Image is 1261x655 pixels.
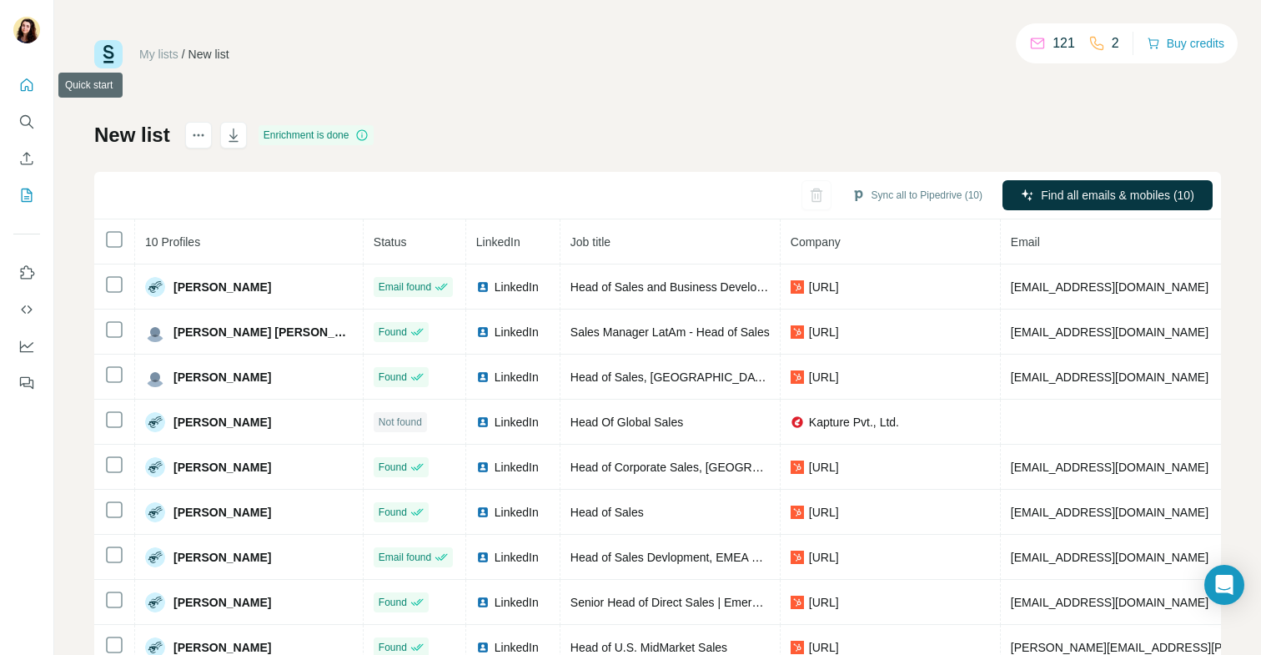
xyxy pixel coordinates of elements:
[379,640,407,655] span: Found
[476,596,490,609] img: LinkedIn logo
[791,235,841,249] span: Company
[1002,180,1213,210] button: Find all emails & mobiles (10)
[173,414,271,431] span: [PERSON_NAME]
[476,235,520,249] span: LinkedIn
[173,369,271,385] span: [PERSON_NAME]
[840,183,994,208] button: Sync all to Pipedrive (10)
[379,280,431,295] span: Email found
[791,416,804,429] img: company-logo
[476,506,490,519] img: LinkedIn logo
[1011,551,1208,564] span: [EMAIL_ADDRESS][DOMAIN_NAME]
[13,180,40,210] button: My lists
[13,107,40,137] button: Search
[182,46,185,63] li: /
[13,17,40,43] img: Avatar
[570,641,727,654] span: Head of U.S. MidMarket Sales
[1011,461,1208,474] span: [EMAIL_ADDRESS][DOMAIN_NAME]
[495,414,539,431] span: LinkedIn
[13,295,40,325] button: Use Surfe API
[185,122,212,149] button: actions
[495,549,539,566] span: LinkedIn
[1204,565,1244,605] div: Open Intercom Messenger
[145,235,200,249] span: 10 Profiles
[1011,235,1040,249] span: Email
[809,279,839,295] span: [URL]
[570,416,683,429] span: Head Of Global Sales
[476,641,490,654] img: LinkedIn logo
[476,461,490,474] img: LinkedIn logo
[259,125,374,145] div: Enrichment is done
[1011,596,1208,609] span: [EMAIL_ADDRESS][DOMAIN_NAME]
[570,280,789,294] span: Head of Sales and Business Development
[173,324,353,340] span: [PERSON_NAME] [PERSON_NAME]
[809,324,839,340] span: [URL]
[495,324,539,340] span: LinkedIn
[570,325,770,339] span: Sales Manager LatAm - Head of Sales
[13,331,40,361] button: Dashboard
[173,549,271,566] span: [PERSON_NAME]
[809,549,839,566] span: [URL]
[1011,280,1208,294] span: [EMAIL_ADDRESS][DOMAIN_NAME]
[791,506,804,519] img: company-logo
[809,594,839,611] span: [URL]
[379,595,407,610] span: Found
[791,370,804,384] img: company-logo
[379,325,407,340] span: Found
[13,144,40,174] button: Enrich CSV
[145,547,165,567] img: Avatar
[1053,33,1075,53] p: 121
[791,551,804,564] img: company-logo
[791,596,804,609] img: company-logo
[570,461,962,474] span: Head of Corporate Sales, [GEOGRAPHIC_DATA] & [GEOGRAPHIC_DATA]
[809,459,839,476] span: [URL]
[145,277,165,297] img: Avatar
[1041,187,1194,204] span: Find all emails & mobiles (10)
[145,412,165,432] img: Avatar
[570,551,793,564] span: Head of Sales Devlopment, EMEA & APAC
[145,592,165,612] img: Avatar
[809,504,839,521] span: [URL]
[173,279,271,295] span: [PERSON_NAME]
[379,550,431,565] span: Email found
[379,460,407,475] span: Found
[94,122,170,149] h1: New list
[1112,33,1119,53] p: 2
[570,235,610,249] span: Job title
[379,370,407,385] span: Found
[1011,506,1208,519] span: [EMAIL_ADDRESS][DOMAIN_NAME]
[791,280,804,294] img: company-logo
[1147,32,1224,55] button: Buy credits
[94,40,123,68] img: Surfe Logo
[495,459,539,476] span: LinkedIn
[495,279,539,295] span: LinkedIn
[139,48,178,61] a: My lists
[570,506,644,519] span: Head of Sales
[145,457,165,477] img: Avatar
[809,369,839,385] span: [URL]
[570,596,951,609] span: Senior Head of Direct Sales | Emerging Markets - [GEOGRAPHIC_DATA]
[379,415,422,430] span: Not found
[476,551,490,564] img: LinkedIn logo
[1011,370,1208,384] span: [EMAIL_ADDRESS][DOMAIN_NAME]
[791,461,804,474] img: company-logo
[495,504,539,521] span: LinkedIn
[809,414,899,431] span: Kapture Pvt., Ltd.
[374,235,407,249] span: Status
[791,641,804,654] img: company-logo
[570,370,771,384] span: Head of Sales, [GEOGRAPHIC_DATA]
[173,594,271,611] span: [PERSON_NAME]
[145,502,165,522] img: Avatar
[791,325,804,339] img: company-logo
[145,367,165,387] img: Avatar
[1011,325,1208,339] span: [EMAIL_ADDRESS][DOMAIN_NAME]
[476,325,490,339] img: LinkedIn logo
[13,70,40,100] button: Quick start
[188,46,229,63] div: New list
[495,594,539,611] span: LinkedIn
[476,280,490,294] img: LinkedIn logo
[476,370,490,384] img: LinkedIn logo
[495,369,539,385] span: LinkedIn
[173,504,271,521] span: [PERSON_NAME]
[476,416,490,429] img: LinkedIn logo
[173,459,271,476] span: [PERSON_NAME]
